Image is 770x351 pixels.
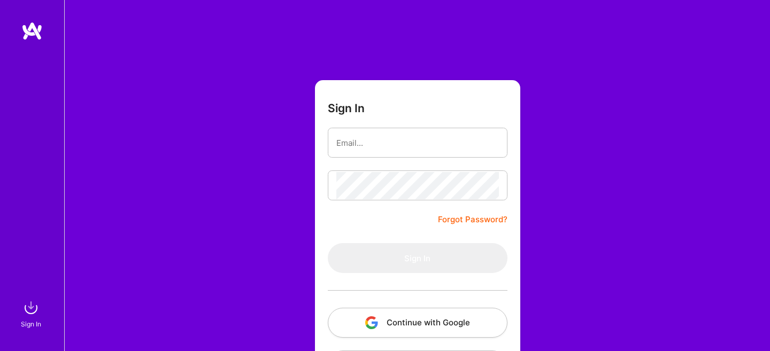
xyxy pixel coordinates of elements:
input: Email... [336,129,499,157]
button: Sign In [328,243,507,273]
a: Forgot Password? [438,213,507,226]
a: sign inSign In [22,297,42,330]
img: logo [21,21,43,41]
img: sign in [20,297,42,318]
img: icon [365,316,378,329]
button: Continue with Google [328,308,507,338]
div: Sign In [21,318,41,330]
h3: Sign In [328,102,365,115]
